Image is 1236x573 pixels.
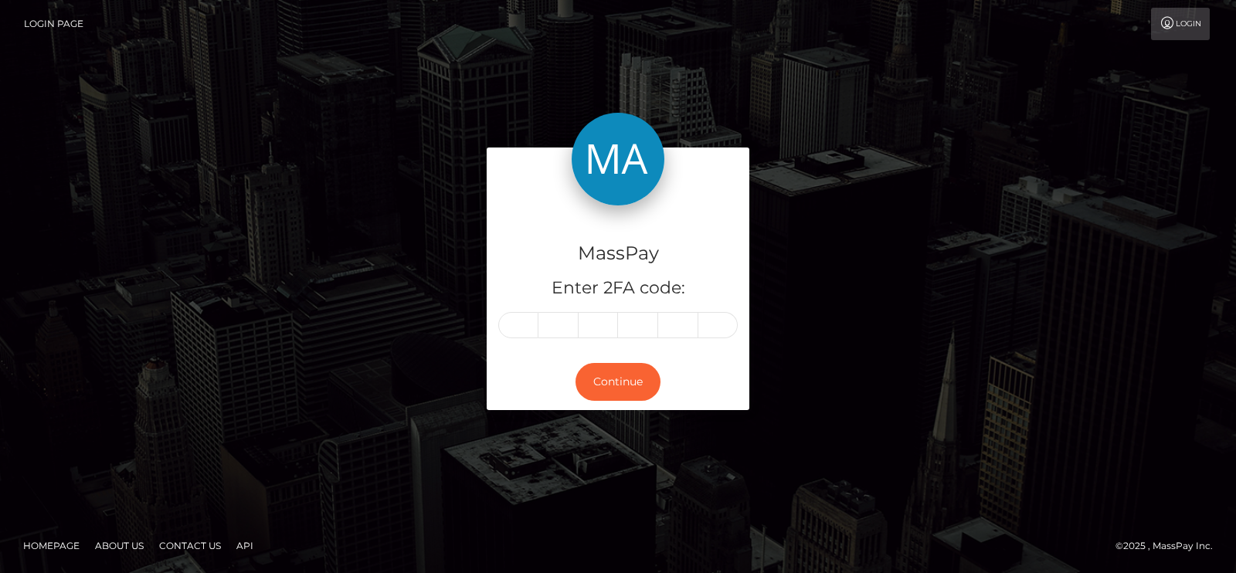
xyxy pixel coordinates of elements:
[17,534,86,558] a: Homepage
[230,534,260,558] a: API
[498,240,738,267] h4: MassPay
[1151,8,1210,40] a: Login
[572,113,664,205] img: MassPay
[576,363,660,401] button: Continue
[498,276,738,300] h5: Enter 2FA code:
[89,534,150,558] a: About Us
[153,534,227,558] a: Contact Us
[1115,537,1224,554] div: © 2025 , MassPay Inc.
[24,8,83,40] a: Login Page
